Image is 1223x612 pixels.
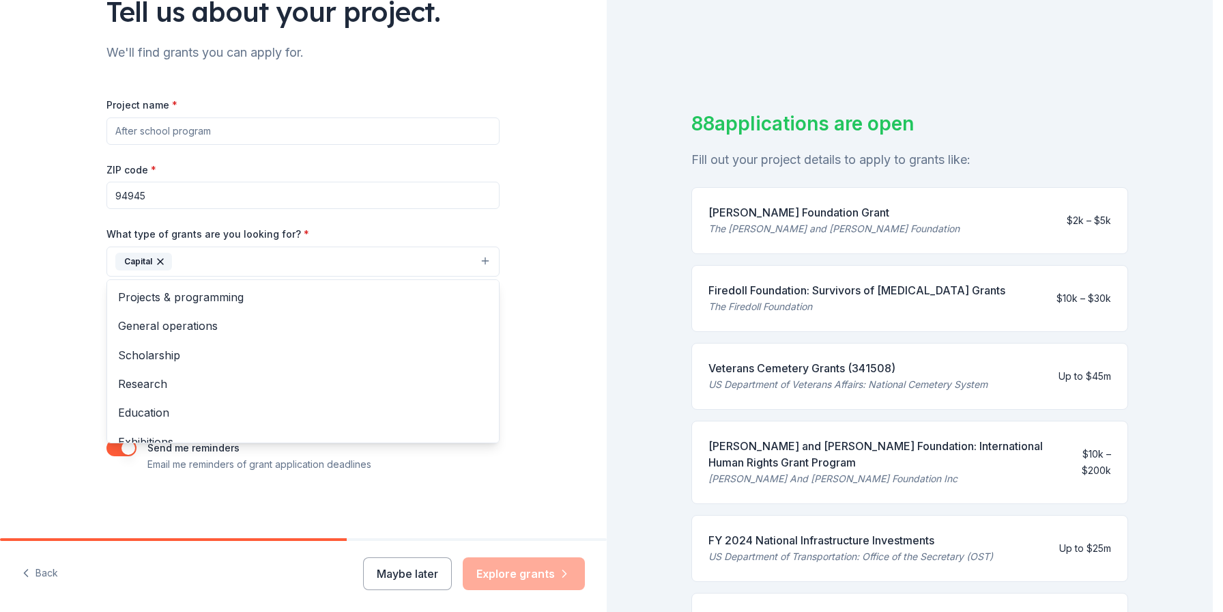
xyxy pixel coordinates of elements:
span: Research [118,375,488,393]
div: Capital [115,253,172,270]
button: Capital [106,247,500,277]
span: Education [118,404,488,421]
span: Scholarship [118,346,488,364]
span: General operations [118,317,488,335]
span: Projects & programming [118,288,488,306]
span: Exhibitions [118,433,488,451]
div: Capital [106,279,500,443]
